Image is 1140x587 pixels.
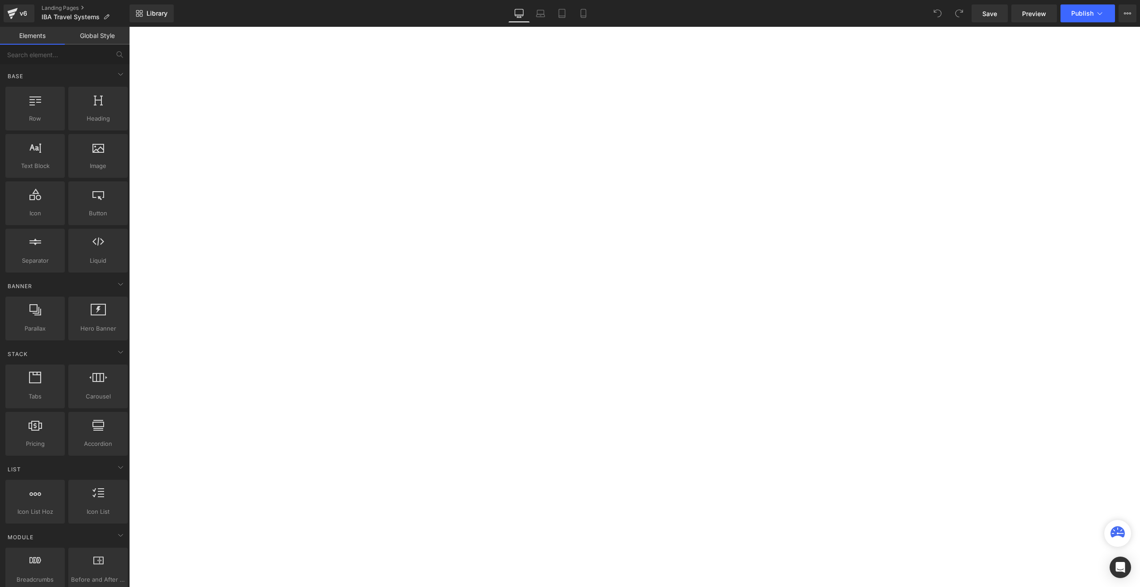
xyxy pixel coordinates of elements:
a: Preview [1011,4,1057,22]
span: Library [147,9,168,17]
span: Breadcrumbs [8,575,62,584]
span: Image [71,161,125,171]
button: Undo [929,4,947,22]
a: Desktop [508,4,530,22]
span: Button [71,209,125,218]
span: Stack [7,350,29,358]
span: Banner [7,282,33,290]
span: Save [982,9,997,18]
span: Parallax [8,324,62,333]
span: Accordion [71,439,125,449]
a: Laptop [530,4,551,22]
span: Row [8,114,62,123]
span: Preview [1022,9,1046,18]
span: Icon List Hoz [8,507,62,516]
span: Separator [8,256,62,265]
button: Redo [950,4,968,22]
span: Icon [8,209,62,218]
span: Module [7,533,34,541]
span: Text Block [8,161,62,171]
button: Publish [1060,4,1115,22]
span: Carousel [71,392,125,401]
span: Pricing [8,439,62,449]
span: Icon List [71,507,125,516]
span: Tabs [8,392,62,401]
span: Publish [1071,10,1094,17]
span: Before and After Images [71,575,125,584]
span: List [7,465,22,474]
div: v6 [18,8,29,19]
span: Hero Banner [71,324,125,333]
span: Base [7,72,24,80]
a: Mobile [573,4,594,22]
a: New Library [130,4,174,22]
a: Global Style [65,27,130,45]
span: Liquid [71,256,125,265]
a: v6 [4,4,34,22]
a: Tablet [551,4,573,22]
button: More [1119,4,1136,22]
a: Landing Pages [42,4,130,12]
span: Heading [71,114,125,123]
span: IBA Travel Systems [42,13,100,21]
div: Open Intercom Messenger [1110,557,1131,578]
